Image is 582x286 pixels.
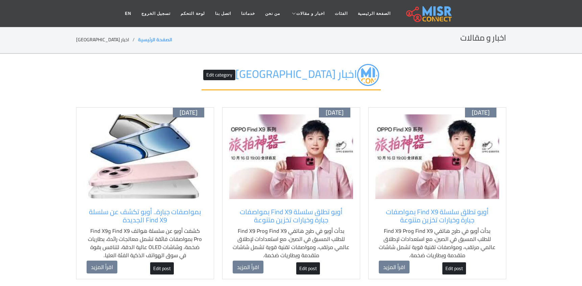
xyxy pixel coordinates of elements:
a: الصفحة الرئيسية [138,35,172,44]
a: Edit post [150,262,174,274]
span: [DATE] [326,109,344,116]
img: main.misr_connect [406,5,451,22]
span: [DATE] [472,109,490,116]
a: أوبو تطلق سلسلة Find X9 بمواصفات جبارة وخيارات تخزين متنوعة [379,208,496,224]
li: اخبار [GEOGRAPHIC_DATA] [76,36,138,43]
img: هاتف أوبو Find X9 الجديد بألوان متعددة ومواصفات متقدمة [375,114,499,199]
p: كشفت أوبو عن سلسلة هواتف Find X9 وFind X9 Pro بمواصفات فائقة تشمل معالجات رائدة، بطاريات ضخمة، وش... [87,227,204,259]
button: Edit category [203,70,235,80]
img: هاتف أوبو Find X9 الجديد بتصميم أنيق ومواصفات رائدة [83,114,207,199]
span: [DATE] [180,109,197,116]
a: اخبار و مقالات [285,7,330,20]
h2: اخبار [GEOGRAPHIC_DATA] [202,64,381,90]
a: تسجيل الخروج [136,7,176,20]
a: من نحن [260,7,285,20]
a: الفئات [330,7,353,20]
a: EN [120,7,136,20]
h2: اخبار و مقالات [460,33,506,43]
a: أوبو تطلق سلسلة Find X9 بمواصفات جبارة وخيارات تخزين متنوعة [233,208,350,224]
p: بدأت أوبو في طرح هاتفي Find X9 وFind X9 Pro للطلب المسبق في الصين، مع استعدادات لإطلاق عالمي مرتق... [233,227,350,259]
img: Jffy6wOTz3TJaCfdu8D1.png [357,64,379,86]
a: اقرأ المزيد [233,261,263,273]
a: اتصل بنا [210,7,236,20]
a: خدماتنا [236,7,260,20]
a: Edit post [296,262,320,274]
a: لوحة التحكم [176,7,210,20]
a: Edit post [442,262,466,274]
p: بدأت أوبو في طرح هاتفي Find X9 وFind X9 Pro للطلب المسبق في الصين، مع استعدادات لإطلاق عالمي مرتق... [379,227,496,259]
a: الصفحة الرئيسية [353,7,396,20]
img: هاتف أوبو Find X9 الجديد بألوان متعددة ومواصفات متقدمة [229,114,353,199]
a: بمواصفات جبارة.. أوبو تكشف عن سلسلة Find X9 الجديدة [87,208,204,224]
a: اقرأ المزيد [87,261,117,273]
span: اخبار و مقالات [296,10,325,17]
a: اقرأ المزيد [379,261,410,273]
